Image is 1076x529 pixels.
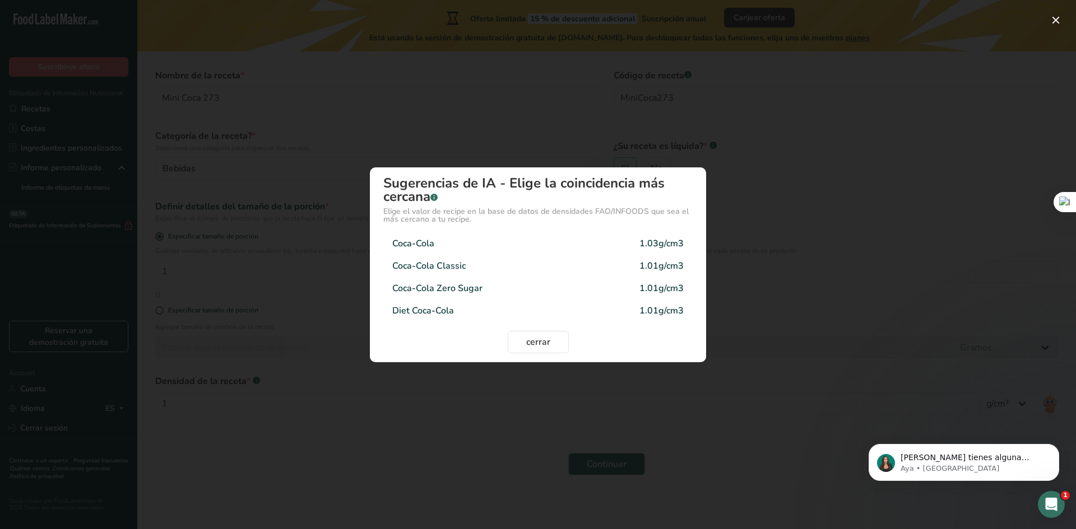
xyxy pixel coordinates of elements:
[526,335,550,349] span: cerrar
[639,282,684,295] div: 1.01g/cm3
[383,176,693,203] div: Sugerencias de IA - Elige la coincidencia más cercana
[508,331,569,353] button: cerrar
[392,282,483,295] div: Coca-Cola Zero Sugar
[639,259,684,273] div: 1.01g/cm3
[639,304,684,317] div: 1.01g/cm3
[1061,491,1070,500] span: 1
[639,237,684,250] div: 1.03g/cm3
[852,420,1076,499] iframe: Intercom notifications mensaje
[1038,491,1065,518] iframe: Intercom live chat
[383,208,693,223] div: Elige el valor de recipe en la base de datos de densidades FAO/INFOODS que sea el más cercano a t...
[392,304,454,317] div: Diet Coca-Cola
[392,259,466,273] div: Coca-Cola Classic
[392,237,434,250] div: Coca-Cola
